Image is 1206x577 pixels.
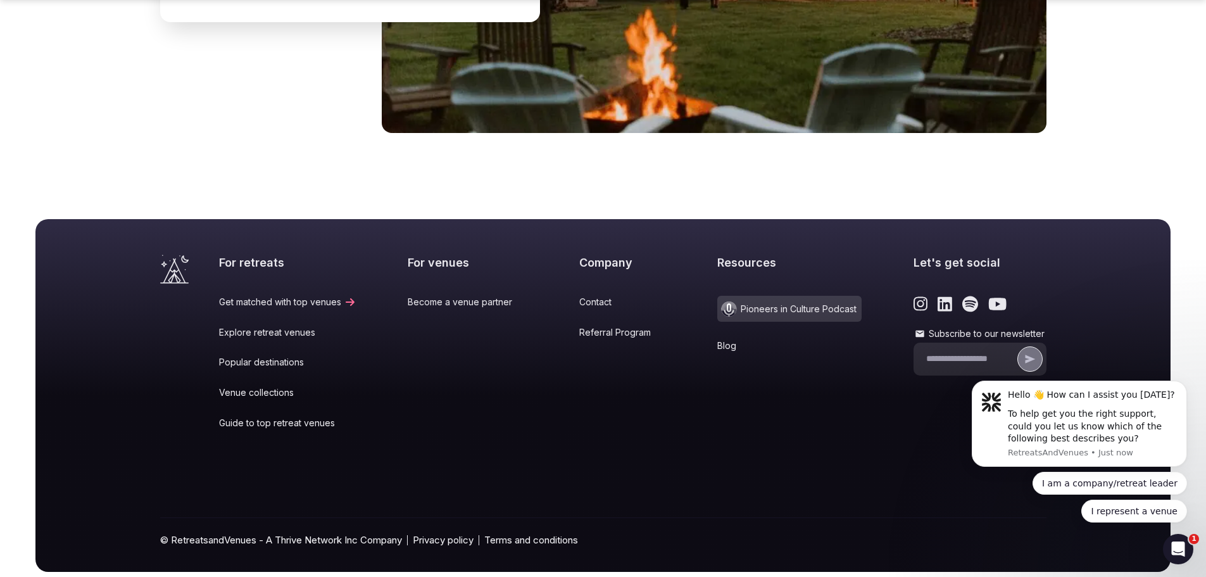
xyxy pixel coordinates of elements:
h2: For venues [408,255,527,270]
h2: For retreats [219,255,356,270]
a: Popular destinations [219,356,356,369]
a: Venue collections [219,386,356,399]
iframe: Intercom notifications message [953,369,1206,530]
span: 1 [1189,534,1199,544]
a: Link to the retreats and venues Youtube page [988,296,1007,312]
h2: Company [579,255,666,270]
a: Pioneers in Culture Podcast [717,296,862,322]
a: Terms and conditions [484,533,578,547]
a: Link to the retreats and venues LinkedIn page [938,296,952,312]
a: Referral Program [579,326,666,339]
a: Explore retreat venues [219,326,356,339]
a: Become a venue partner [408,296,527,308]
a: Contact [579,296,666,308]
a: Blog [717,339,862,352]
div: © RetreatsandVenues - A Thrive Network Inc Company [160,518,1046,572]
a: Guide to top retreat venues [219,417,356,429]
iframe: Intercom live chat [1163,534,1193,564]
label: Subscribe to our newsletter [914,327,1046,340]
a: Privacy policy [413,533,474,547]
h2: Resources [717,255,862,270]
a: Visit the homepage [160,255,189,284]
a: Get matched with top venues [219,296,356,308]
a: Link to the retreats and venues Spotify page [962,296,978,312]
h2: Let's get social [914,255,1046,270]
a: Link to the retreats and venues Instagram page [914,296,928,312]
